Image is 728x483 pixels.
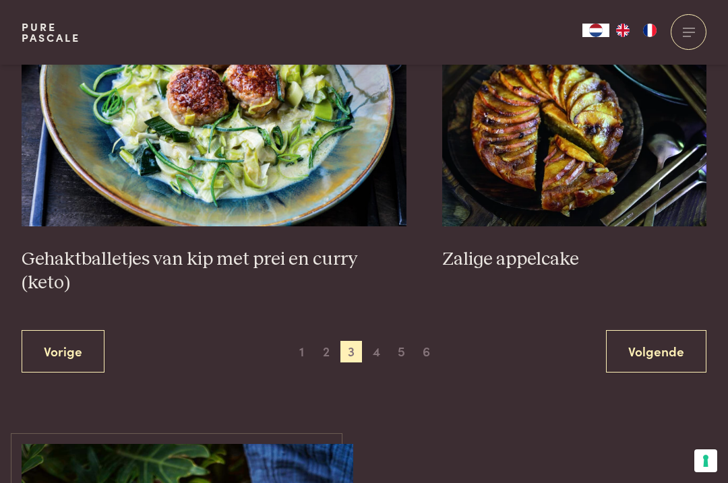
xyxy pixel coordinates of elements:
[291,341,312,362] span: 1
[442,248,706,271] h3: Zalige appelcake
[22,330,104,373] a: Vorige
[609,24,663,37] ul: Language list
[582,24,609,37] div: Language
[340,341,362,362] span: 3
[636,24,663,37] a: FR
[315,341,337,362] span: 2
[391,341,413,362] span: 5
[694,449,717,472] button: Uw voorkeuren voor toestemming voor trackingtechnologieën
[582,24,609,37] a: NL
[366,341,388,362] span: 4
[22,22,80,43] a: PurePascale
[606,330,706,373] a: Volgende
[416,341,437,362] span: 6
[609,24,636,37] a: EN
[582,24,663,37] aside: Language selected: Nederlands
[22,248,406,294] h3: Gehaktballetjes van kip met prei en curry (keto)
